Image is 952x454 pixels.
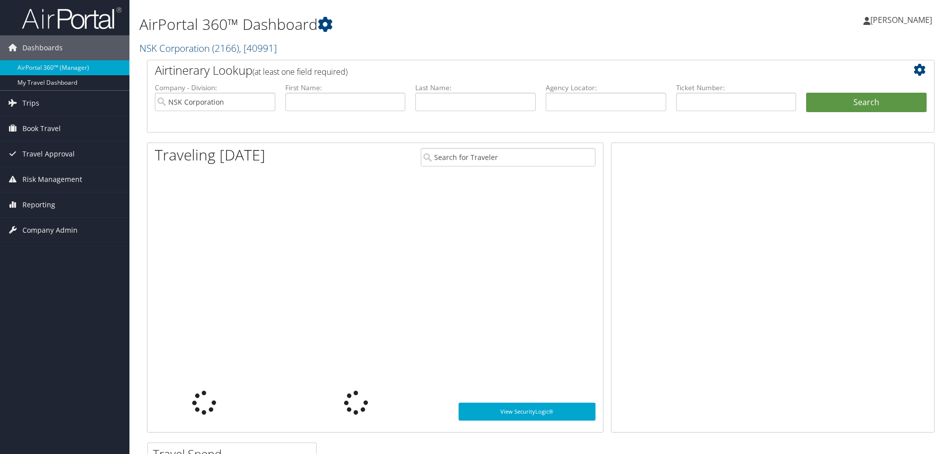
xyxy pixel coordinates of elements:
[22,167,82,192] span: Risk Management
[22,35,63,60] span: Dashboards
[870,14,932,25] span: [PERSON_NAME]
[212,41,239,55] span: ( 2166 )
[155,62,861,79] h2: Airtinerary Lookup
[863,5,942,35] a: [PERSON_NAME]
[155,83,275,93] label: Company - Division:
[415,83,536,93] label: Last Name:
[546,83,666,93] label: Agency Locator:
[252,66,348,77] span: (at least one field required)
[22,116,61,141] span: Book Travel
[421,148,595,166] input: Search for Traveler
[285,83,406,93] label: First Name:
[22,192,55,217] span: Reporting
[155,145,265,165] h1: Traveling [DATE]
[22,6,121,30] img: airportal-logo.png
[22,142,75,166] span: Travel Approval
[459,403,595,421] a: View SecurityLogic®
[676,83,797,93] label: Ticket Number:
[22,91,39,116] span: Trips
[139,41,277,55] a: NSK Corporation
[806,93,927,113] button: Search
[139,14,675,35] h1: AirPortal 360™ Dashboard
[22,218,78,243] span: Company Admin
[239,41,277,55] span: , [ 40991 ]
